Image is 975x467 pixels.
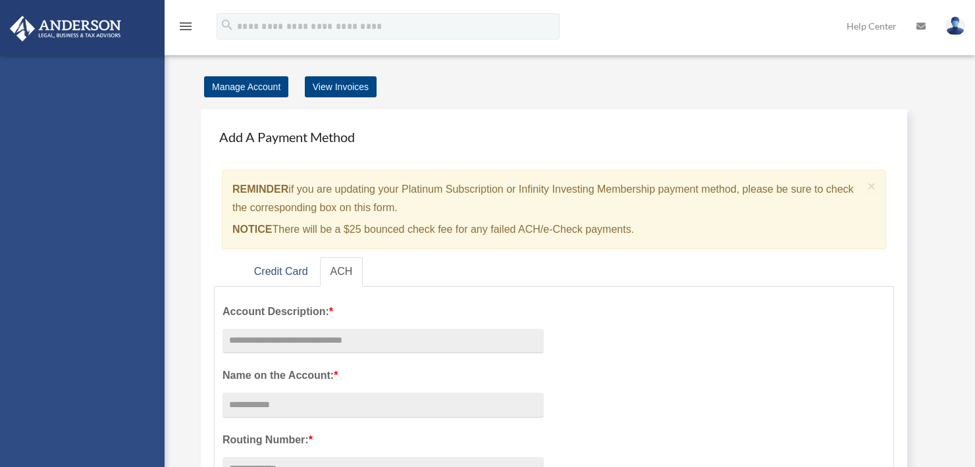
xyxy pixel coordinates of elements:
[232,184,288,195] strong: REMINDER
[232,220,862,239] p: There will be a $25 bounced check fee for any failed ACH/e-Check payments.
[244,257,319,287] a: Credit Card
[6,16,125,41] img: Anderson Advisors Platinum Portal
[305,76,377,97] a: View Invoices
[223,366,544,385] label: Name on the Account:
[222,170,886,249] div: if you are updating your Platinum Subscription or Infinity Investing Membership payment method, p...
[868,179,876,193] button: Close
[945,16,965,36] img: User Pic
[178,23,194,34] a: menu
[223,431,544,449] label: Routing Number:
[204,76,288,97] a: Manage Account
[214,122,894,151] h4: Add A Payment Method
[232,224,272,235] strong: NOTICE
[868,178,876,193] span: ×
[223,303,544,321] label: Account Description:
[178,18,194,34] i: menu
[220,18,234,32] i: search
[320,257,363,287] a: ACH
